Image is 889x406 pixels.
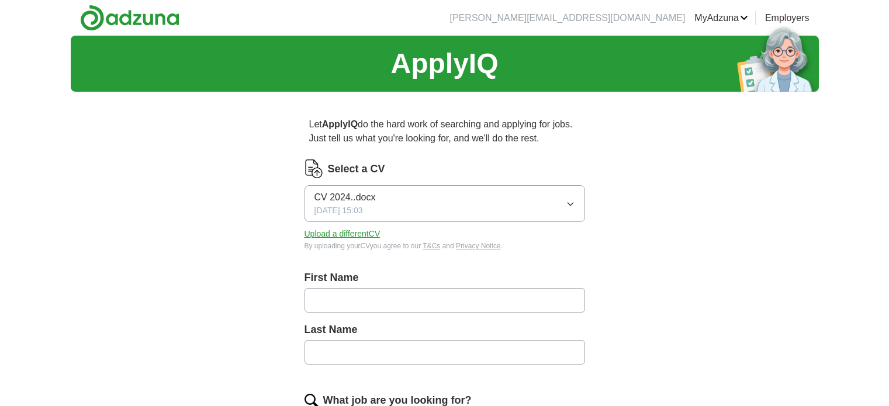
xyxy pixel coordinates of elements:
a: Privacy Notice [456,242,501,250]
button: Upload a differentCV [305,228,380,240]
img: CV Icon [305,159,323,178]
a: T&Cs [423,242,440,250]
strong: ApplyIQ [322,119,358,129]
span: [DATE] 15:03 [314,204,363,217]
span: CV 2024..docx [314,190,376,204]
a: MyAdzuna [694,11,748,25]
button: CV 2024..docx[DATE] 15:03 [305,185,585,222]
label: First Name [305,270,585,286]
img: Adzuna logo [80,5,179,31]
a: Employers [765,11,810,25]
label: Last Name [305,322,585,338]
li: [PERSON_NAME][EMAIL_ADDRESS][DOMAIN_NAME] [450,11,686,25]
label: Select a CV [328,161,385,177]
div: By uploading your CV you agree to our and . [305,241,585,251]
p: Let do the hard work of searching and applying for jobs. Just tell us what you're looking for, an... [305,113,585,150]
h1: ApplyIQ [390,43,498,85]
